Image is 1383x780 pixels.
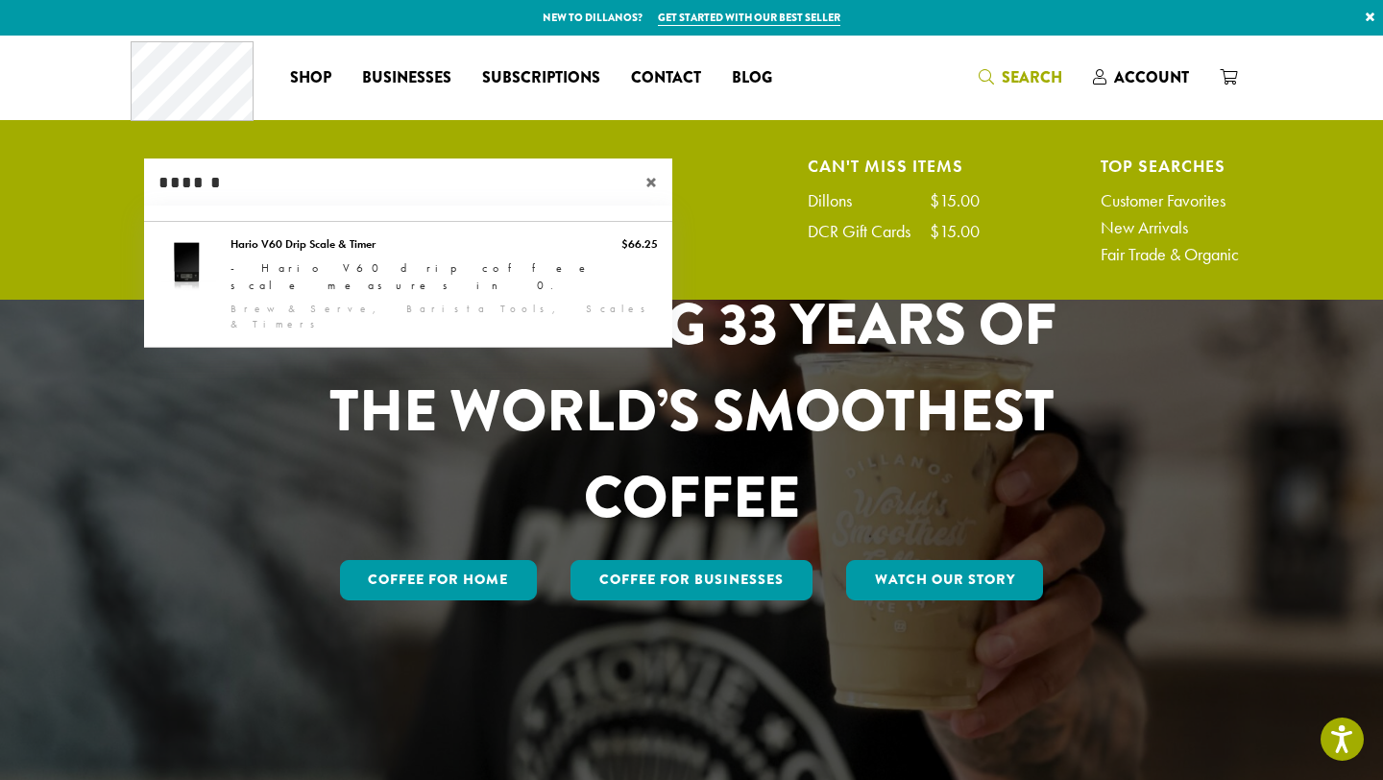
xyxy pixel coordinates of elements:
[930,192,980,209] div: $15.00
[290,66,331,90] span: Shop
[963,61,1078,93] a: Search
[1002,66,1062,88] span: Search
[1114,66,1189,88] span: Account
[362,66,451,90] span: Businesses
[275,62,347,93] a: Shop
[645,171,672,194] span: ×
[1101,219,1239,236] a: New Arrivals
[846,560,1044,600] a: Watch Our Story
[658,10,840,26] a: Get started with our best seller
[808,192,871,209] div: Dillons
[482,66,600,90] span: Subscriptions
[340,560,538,600] a: Coffee for Home
[732,66,772,90] span: Blog
[808,158,980,173] h4: Can't Miss Items
[1101,192,1239,209] a: Customer Favorites
[930,223,980,240] div: $15.00
[1101,246,1239,263] a: Fair Trade & Organic
[808,223,930,240] div: DCR Gift Cards
[270,281,1113,541] h1: CELEBRATING 33 YEARS OF THE WORLD’S SMOOTHEST COFFEE
[570,560,813,600] a: Coffee For Businesses
[1101,158,1239,173] h4: Top Searches
[631,66,701,90] span: Contact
